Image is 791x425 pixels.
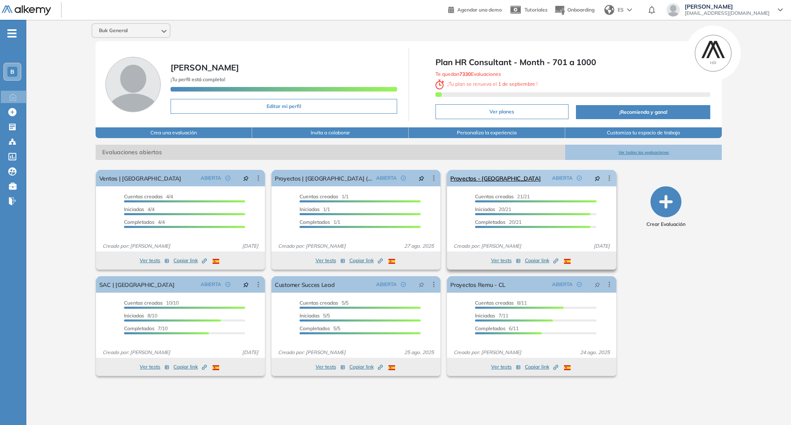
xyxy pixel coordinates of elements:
button: Copiar link [173,256,207,265]
img: Logo [2,5,51,16]
span: Cuentas creadas [475,300,514,306]
a: Proyectos | [GEOGRAPHIC_DATA] (Nueva) [275,170,373,186]
button: Ver tests [491,362,521,372]
img: ESP [564,259,571,264]
button: Copiar link [525,362,558,372]
img: ESP [564,365,571,370]
button: Crea una evaluación [96,127,252,138]
button: Ver tests [140,362,169,372]
span: Plan HR Consultant - Month - 701 a 1000 [435,56,711,68]
span: pushpin [419,281,424,288]
button: Personaliza la experiencia [409,127,565,138]
button: Copiar link [349,362,383,372]
span: Copiar link [349,363,383,371]
span: Cuentas creadas [475,193,514,200]
button: Crear Evaluación [646,186,686,228]
span: Cuentas creadas [124,193,163,200]
span: Te quedan Evaluaciones [435,71,501,77]
b: 7330 [459,71,471,77]
span: [DATE] [239,242,262,250]
button: pushpin [412,171,431,185]
span: pushpin [594,175,600,181]
span: check-circle [225,282,230,287]
span: Creado por: [PERSON_NAME] [450,349,524,356]
span: check-circle [577,176,582,181]
span: Iniciadas [475,312,495,319]
span: ABIERTA [552,281,573,288]
button: Ver planes [435,104,569,119]
button: pushpin [588,278,606,291]
span: 8/10 [124,312,157,319]
a: SAC | [GEOGRAPHIC_DATA] [99,276,175,293]
span: check-circle [225,176,230,181]
img: ESP [388,365,395,370]
img: ESP [213,259,219,264]
img: arrow [627,8,632,12]
span: Creado por: [PERSON_NAME] [275,349,349,356]
span: 4/4 [124,206,154,212]
span: ABIERTA [376,174,397,182]
span: Crear Evaluación [646,221,686,228]
button: Invita a colaborar [252,127,409,138]
img: ESP [388,259,395,264]
span: Copiar link [173,363,207,371]
div: Widget de chat [643,329,791,425]
span: 10/10 [124,300,179,306]
span: Completados [475,219,505,225]
span: Cuentas creadas [300,300,338,306]
span: 4/4 [124,193,173,200]
span: 5/5 [300,312,330,319]
button: Customiza tu espacio de trabajo [565,127,722,138]
span: Copiar link [173,257,207,264]
span: 1/1 [300,219,340,225]
img: world [604,5,614,15]
span: 7/10 [124,325,168,331]
span: Evaluaciones abiertas [96,145,565,160]
button: pushpin [588,171,606,185]
span: [DATE] [590,242,613,250]
span: Creado por: [PERSON_NAME] [99,242,173,250]
span: Creado por: [PERSON_NAME] [275,242,349,250]
span: Copiar link [525,363,558,371]
span: check-circle [401,176,406,181]
span: 7/11 [475,312,508,319]
span: Cuentas creadas [124,300,163,306]
span: Completados [300,325,330,331]
a: Agendar una demo [448,4,502,14]
span: 6/11 [475,325,519,331]
span: Onboarding [567,7,594,13]
button: Ver tests [140,256,169,265]
span: Completados [300,219,330,225]
span: [EMAIL_ADDRESS][DOMAIN_NAME] [685,10,770,16]
span: B [10,68,14,75]
i: - [7,33,16,34]
span: 20/21 [475,219,522,225]
span: Completados [124,325,154,331]
a: Proyectos Remu - CL [450,276,505,293]
span: Copiar link [349,257,383,264]
span: 21/21 [475,193,530,200]
img: Foto de perfil [105,57,161,112]
img: ESP [213,365,219,370]
span: Completados [124,219,154,225]
span: pushpin [419,175,424,181]
span: 20/21 [475,206,511,212]
span: pushpin [594,281,600,288]
button: pushpin [237,171,255,185]
span: [DATE] [239,349,262,356]
button: Ver tests [316,256,345,265]
span: check-circle [577,282,582,287]
span: 1/1 [300,206,330,212]
a: Customer Succes Lead [275,276,335,293]
span: [PERSON_NAME] [171,62,239,73]
span: 24 ago. 2025 [577,349,613,356]
a: Ventas | [GEOGRAPHIC_DATA] [99,170,181,186]
span: 27 ago. 2025 [401,242,437,250]
span: Creado por: [PERSON_NAME] [99,349,173,356]
span: Creado por: [PERSON_NAME] [450,242,524,250]
span: Completados [475,325,505,331]
button: Copiar link [525,256,558,265]
span: ABIERTA [201,281,221,288]
button: pushpin [412,278,431,291]
span: Iniciadas [300,312,320,319]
